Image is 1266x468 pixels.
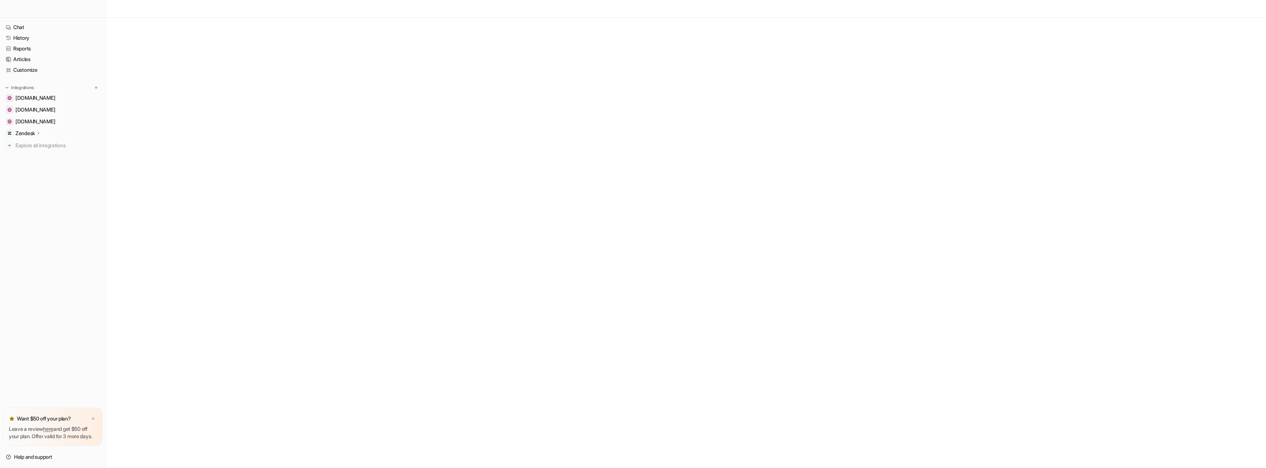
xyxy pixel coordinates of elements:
[43,426,53,432] a: here
[3,84,36,91] button: Integrations
[7,96,12,100] img: instantfunding.com
[3,140,103,151] a: Explore all integrations
[3,116,103,127] a: webtrader.instantfunding.com[DOMAIN_NAME]
[4,85,10,90] img: expand menu
[17,415,71,422] p: Want $50 off your plan?
[15,140,100,151] span: Explore all integrations
[7,108,12,112] img: hub.instantfunding.com
[11,85,34,91] p: Integrations
[3,93,103,103] a: instantfunding.com[DOMAIN_NAME]
[91,416,95,421] img: x
[3,105,103,115] a: hub.instantfunding.com[DOMAIN_NAME]
[7,119,12,124] img: webtrader.instantfunding.com
[9,416,15,422] img: star
[15,94,55,102] span: [DOMAIN_NAME]
[15,130,35,137] p: Zendesk
[15,106,55,113] span: [DOMAIN_NAME]
[3,33,103,43] a: History
[3,22,103,32] a: Chat
[3,65,103,75] a: Customize
[15,118,55,125] span: [DOMAIN_NAME]
[9,425,97,440] p: Leave a review and get $50 off your plan. Offer valid for 3 more days.
[3,452,103,462] a: Help and support
[7,131,12,136] img: Zendesk
[93,85,99,90] img: menu_add.svg
[3,54,103,64] a: Articles
[3,43,103,54] a: Reports
[6,142,13,149] img: explore all integrations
